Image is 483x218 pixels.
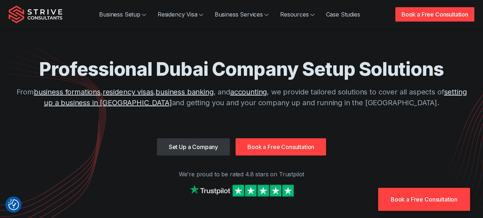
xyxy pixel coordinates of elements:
p: We're proud to be rated 4.8 stars on Trustpilot [9,170,474,178]
a: Resources [274,7,320,22]
p: From , , , and , we provide tailored solutions to cover all aspects of and getting you and your c... [12,87,472,108]
a: Case Studies [320,7,366,22]
a: Residency Visa [152,7,209,22]
a: business formations [34,88,101,96]
a: Business Setup [93,7,152,22]
a: Book a Free Consultation [236,138,326,156]
img: Strive on Trustpilot [188,183,296,198]
a: accounting [230,88,267,96]
a: Set Up a Company [157,138,230,156]
a: residency visas [103,88,154,96]
a: business banking [155,88,213,96]
img: Revisit consent button [8,199,19,210]
a: Business Services [209,7,274,22]
img: Strive Consultants [9,5,62,23]
button: Consent Preferences [8,199,19,210]
a: Book a Free Consultation [395,7,474,22]
a: Book a Free Consultation [378,188,470,211]
h1: Professional Dubai Company Setup Solutions [12,57,472,81]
